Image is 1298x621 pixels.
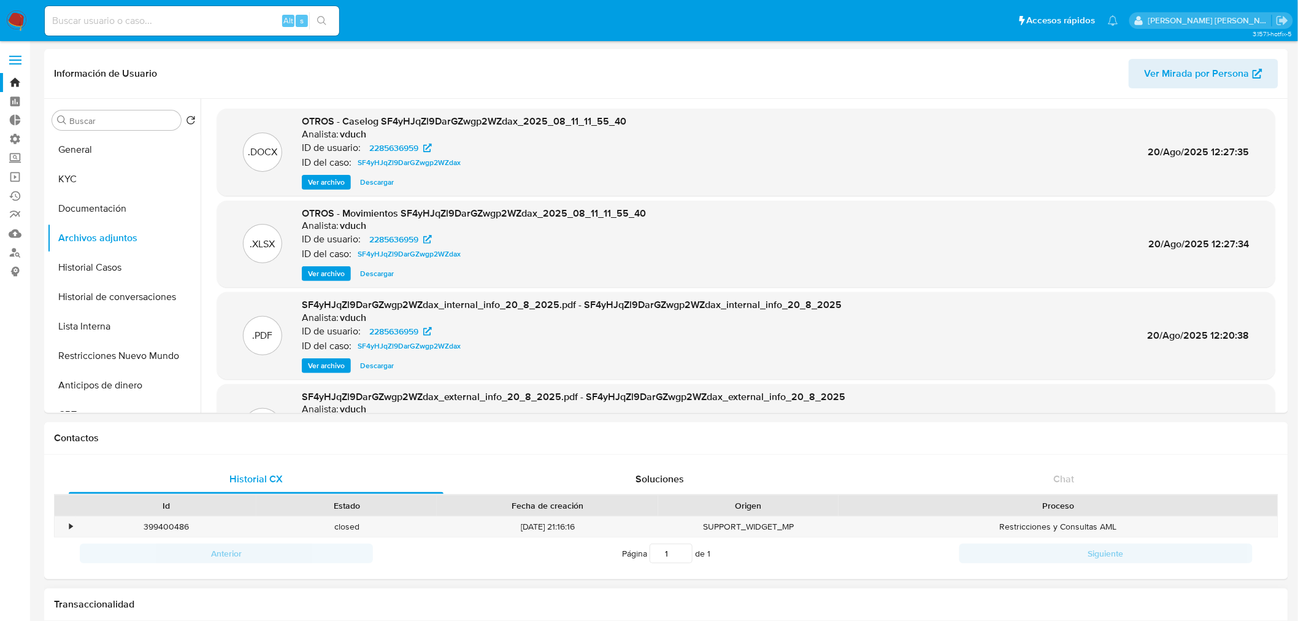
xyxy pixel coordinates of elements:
span: Ver archivo [308,360,345,372]
div: [DATE] 21:16:16 [437,517,658,537]
button: Descargar [354,175,400,190]
div: SUPPORT_WIDGET_MP [658,517,839,537]
button: Lista Interna [47,312,201,341]
p: .XLSX [250,237,275,251]
span: 2285636959 [369,232,418,247]
p: roberto.munoz@mercadolibre.com [1148,15,1272,26]
h1: Información de Usuario [54,67,157,80]
p: ID de usuario: [302,233,361,245]
input: Buscar [69,115,176,126]
span: OTROS - Caselog SF4yHJqZl9DarGZwgp2WZdax_2025_08_11_11_55_40 [302,114,626,128]
div: closed [256,517,437,537]
p: ID de usuario: [302,142,361,154]
p: .DOCX [248,145,277,159]
h6: vduch [340,128,366,141]
a: SF4yHJqZl9DarGZwgp2WZdax [353,155,466,170]
p: Analista: [302,403,339,415]
h1: Contactos [54,432,1278,444]
button: Descargar [354,358,400,373]
span: 20/Ago/2025 12:20:38 [1148,328,1250,342]
span: Página de [622,544,710,563]
span: Ver Mirada por Persona [1145,59,1250,88]
p: ID del caso: [302,156,351,169]
button: Historial Casos [47,253,201,282]
span: SF4yHJqZl9DarGZwgp2WZdax [358,247,461,261]
div: 399400486 [76,517,256,537]
a: 2285636959 [362,232,439,247]
span: Soluciones [636,472,685,486]
p: ID del caso: [302,340,351,352]
div: Fecha de creación [445,499,650,512]
span: 20/Ago/2025 12:27:34 [1149,237,1250,251]
div: Proceso [847,499,1269,512]
span: SF4yHJqZl9DarGZwgp2WZdax_external_info_20_8_2025.pdf - SF4yHJqZl9DarGZwgp2WZdax_external_info_20_... [302,390,845,404]
button: Anterior [80,544,373,563]
span: 20/Ago/2025 12:27:35 [1148,145,1250,159]
button: Ver archivo [302,266,351,281]
p: Analista: [302,220,339,232]
span: Descargar [360,360,394,372]
button: search-icon [309,12,334,29]
span: SF4yHJqZl9DarGZwgp2WZdax [358,339,461,353]
p: ID de usuario: [302,325,361,337]
button: Ver Mirada por Persona [1129,59,1278,88]
button: Ver archivo [302,358,351,373]
p: ID del caso: [302,248,351,260]
span: SF4yHJqZl9DarGZwgp2WZdax [358,155,461,170]
button: CBT [47,400,201,430]
h6: vduch [340,312,366,324]
span: Chat [1054,472,1075,486]
span: 2285636959 [369,141,418,155]
input: Buscar usuario o caso... [45,13,339,29]
button: Siguiente [959,544,1253,563]
span: Descargar [360,176,394,188]
a: Notificaciones [1108,15,1118,26]
a: SF4yHJqZl9DarGZwgp2WZdax [353,247,466,261]
span: 1 [707,547,710,560]
p: .PDF [253,329,273,342]
button: Ver archivo [302,175,351,190]
span: s [300,15,304,26]
button: Volver al orden por defecto [186,115,196,129]
p: Analista: [302,128,339,141]
span: Historial CX [229,472,283,486]
span: Ver archivo [308,176,345,188]
button: KYC [47,164,201,194]
button: Anticipos de dinero [47,371,201,400]
h1: Transaccionalidad [54,598,1278,611]
p: Analista: [302,312,339,324]
a: Salir [1276,14,1289,27]
span: OTROS - Movimientos SF4yHJqZl9DarGZwgp2WZdax_2025_08_11_11_55_40 [302,206,646,220]
span: Accesos rápidos [1027,14,1096,27]
button: Buscar [57,115,67,125]
button: General [47,135,201,164]
div: Restricciones y Consultas AML [839,517,1278,537]
button: Archivos adjuntos [47,223,201,253]
button: Documentación [47,194,201,223]
span: Descargar [360,268,394,280]
a: SF4yHJqZl9DarGZwgp2WZdax [353,339,466,353]
a: 2285636959 [362,324,439,339]
button: Descargar [354,266,400,281]
a: 2285636959 [362,141,439,155]
span: Alt [283,15,293,26]
span: SF4yHJqZl9DarGZwgp2WZdax_internal_info_20_8_2025.pdf - SF4yHJqZl9DarGZwgp2WZdax_internal_info_20_... [302,298,842,312]
span: Ver archivo [308,268,345,280]
div: Estado [265,499,428,512]
button: Restricciones Nuevo Mundo [47,341,201,371]
h6: vduch [340,403,366,415]
div: • [69,521,72,533]
button: Historial de conversaciones [47,282,201,312]
div: Id [85,499,248,512]
h6: vduch [340,220,366,232]
span: 2285636959 [369,324,418,339]
div: Origen [667,499,830,512]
